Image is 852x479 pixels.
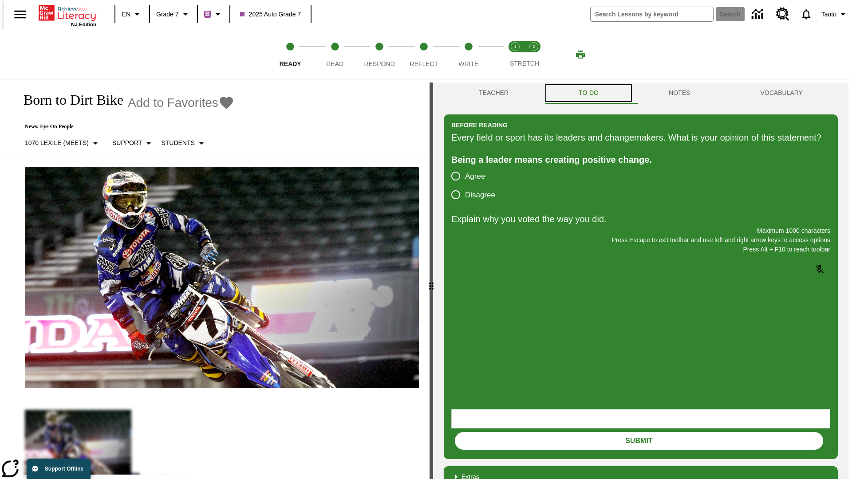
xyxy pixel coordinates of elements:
button: Add to Favorites - Born to Dirt Bike [128,95,234,110]
body: Explain why you voted the way you did. Maximum 1000 characters Press Alt + F10 to reach toolbar P... [4,7,130,15]
text: 2 [532,44,535,49]
span: NJ Edition [71,22,96,27]
button: Ready step 1 of 5 [264,30,316,79]
div: Every field or sport has its leaders and changemakers. What is your opinion of this statement? [451,130,830,145]
button: Print [566,47,595,63]
button: Open side menu [7,1,33,27]
span: Tauto [821,10,836,19]
a: Data Center [746,2,771,27]
span: Add to Favorites [128,96,218,110]
span: B [205,8,210,20]
h2: Before Reading [451,120,508,130]
span: Grade 7 [156,10,179,19]
button: Profile/Settings [818,6,852,22]
button: Respond step 3 of 5 [354,30,405,79]
span: Respond [364,60,394,67]
text: 1 [514,44,516,49]
span: STRETCH [510,60,539,67]
button: Submit [455,432,823,450]
span: 2025 Auto Grade 7 [240,10,301,19]
div: poll [451,167,502,204]
div: Instructional Panel Tabs [444,82,838,104]
button: Language: EN, Select a language [118,6,146,22]
p: News: Eye On People [14,123,234,130]
button: Boost Class color is purple. Change class color [201,6,227,22]
button: Teacher [444,82,544,104]
span: EN [122,10,130,19]
input: search field [591,7,713,21]
button: Stretch Read step 1 of 2 [502,30,528,79]
button: TO-DO [544,82,634,104]
p: Students [161,138,194,148]
img: Motocross racer James Stewart flies through the air on his dirt bike. [25,167,419,389]
div: Press Enter or Spacebar and then press right and left arrow keys to move the slider [430,82,433,479]
button: VOCABULARY [725,82,838,104]
div: reading [4,82,430,475]
button: Scaffolds, Support [109,135,158,151]
button: Select Lexile, 1070 Lexile (Meets) [21,135,104,151]
button: Stretch Respond step 2 of 2 [521,30,547,79]
a: Resource Center, Will open in new tab [771,2,795,26]
button: Reflect step 4 of 5 [398,30,450,79]
span: Support Offline [45,466,83,472]
p: Explain why you voted the way you did. [451,212,830,226]
span: Reflect [410,60,438,67]
div: Home [39,3,96,27]
button: NOTES [634,82,725,104]
p: Press Alt + F10 to reach toolbar [451,245,830,254]
span: Ready [280,60,301,67]
button: Support Offline [27,459,91,479]
div: Being a leader means creating positive change. [451,153,830,167]
span: Disagree [465,189,495,201]
button: Select Student [158,135,210,151]
p: Press Escape to exit toolbar and use left and right arrow keys to access options [451,236,830,245]
span: Read [326,60,343,67]
h1: Born to Dirt Bike [14,92,123,108]
button: Click to activate and allow voice recognition [809,259,830,280]
span: Write [458,60,478,67]
button: Write step 5 of 5 [443,30,494,79]
p: Maximum 1000 characters [451,226,830,236]
span: Agree [465,171,485,182]
button: Read step 2 of 5 [309,30,360,79]
a: Notifications [795,3,818,26]
p: Support [112,138,142,148]
button: Grade: Grade 7, Select a grade [153,6,194,22]
p: 1070 Lexile (Meets) [25,138,89,148]
div: activity [433,82,848,479]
